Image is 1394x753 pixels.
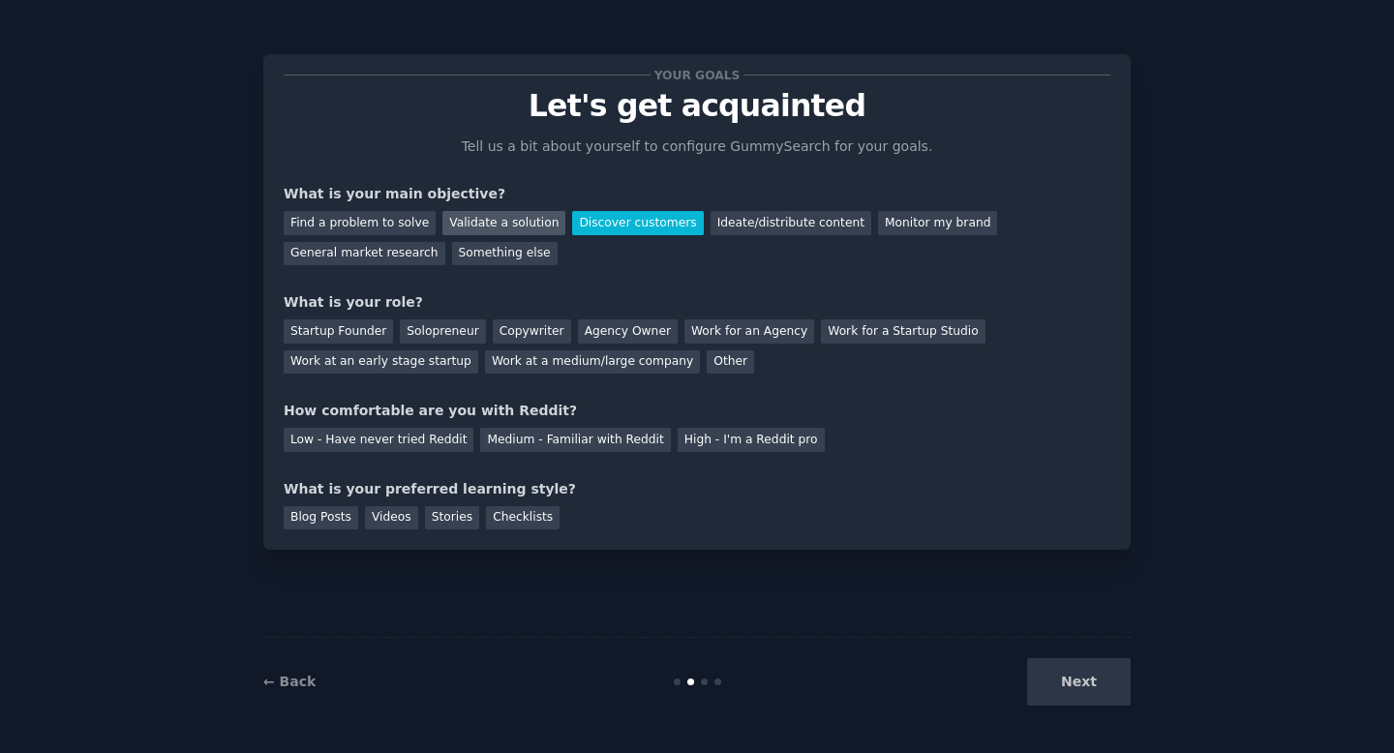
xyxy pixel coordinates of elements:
[284,292,1110,313] div: What is your role?
[452,242,558,266] div: Something else
[821,319,985,344] div: Work for a Startup Studio
[284,184,1110,204] div: What is your main objective?
[425,506,479,530] div: Stories
[486,506,560,530] div: Checklists
[365,506,418,530] div: Videos
[284,401,1110,421] div: How comfortable are you with Reddit?
[284,89,1110,123] p: Let's get acquainted
[400,319,485,344] div: Solopreneur
[878,211,997,235] div: Monitor my brand
[707,350,754,375] div: Other
[578,319,678,344] div: Agency Owner
[284,350,478,375] div: Work at an early stage startup
[651,65,743,85] span: Your goals
[284,479,1110,499] div: What is your preferred learning style?
[711,211,871,235] div: Ideate/distribute content
[284,211,436,235] div: Find a problem to solve
[284,506,358,530] div: Blog Posts
[572,211,703,235] div: Discover customers
[684,319,814,344] div: Work for an Agency
[493,319,571,344] div: Copywriter
[678,428,825,452] div: High - I'm a Reddit pro
[284,428,473,452] div: Low - Have never tried Reddit
[480,428,670,452] div: Medium - Familiar with Reddit
[284,242,445,266] div: General market research
[442,211,565,235] div: Validate a solution
[263,674,316,689] a: ← Back
[453,136,941,157] p: Tell us a bit about yourself to configure GummySearch for your goals.
[485,350,700,375] div: Work at a medium/large company
[284,319,393,344] div: Startup Founder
